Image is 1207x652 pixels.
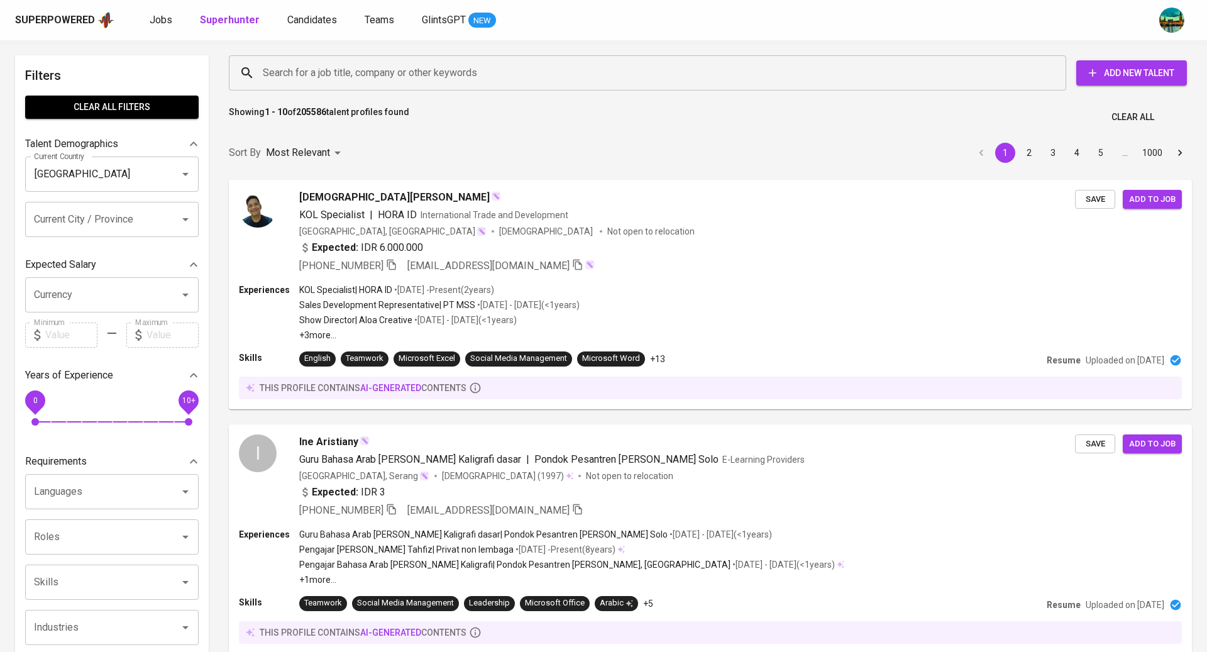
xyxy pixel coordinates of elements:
img: magic_wand.svg [491,191,501,201]
a: Superhunter [200,13,262,28]
p: Resume [1047,599,1081,611]
div: Microsoft Excel [399,353,455,365]
span: Add to job [1129,192,1176,207]
img: magic_wand.svg [477,226,487,236]
span: [DEMOGRAPHIC_DATA] [499,225,595,238]
p: • [DATE] - Present ( 2 years ) [392,284,494,296]
b: 205586 [296,107,326,117]
button: Go to page 2 [1019,143,1039,163]
a: Superpoweredapp logo [15,11,114,30]
p: Experiences [239,284,299,296]
span: Add to job [1129,437,1176,451]
div: Teamwork [346,353,383,365]
p: KOL Specialist | HORA ID [299,284,392,296]
span: E-Learning Providers [722,455,805,465]
span: [EMAIL_ADDRESS][DOMAIN_NAME] [407,504,570,516]
a: [DEMOGRAPHIC_DATA][PERSON_NAME]KOL Specialist|HORA IDInternational Trade and Development[GEOGRAPH... [229,180,1192,409]
span: | [370,207,373,223]
p: Most Relevant [266,145,330,160]
p: this profile contains contents [260,626,466,639]
span: [DEMOGRAPHIC_DATA][PERSON_NAME] [299,190,490,205]
div: … [1115,146,1135,159]
b: Expected: [312,240,358,255]
div: IDR 6.000.000 [299,240,423,255]
p: Guru Bahasa Arab [PERSON_NAME] Kaligrafi dasar | Pondok Pesantren [PERSON_NAME] Solo [299,528,668,541]
a: Candidates [287,13,339,28]
div: Superpowered [15,13,95,28]
p: +13 [650,353,665,365]
p: • [DATE] - [DATE] ( <1 years ) [475,299,580,311]
span: Jobs [150,14,172,26]
p: +1 more ... [299,573,844,586]
span: AI-generated [360,383,421,393]
button: page 1 [995,143,1015,163]
span: [EMAIL_ADDRESS][DOMAIN_NAME] [407,260,570,272]
span: Candidates [287,14,337,26]
b: Superhunter [200,14,260,26]
div: Microsoft Office [525,597,585,609]
button: Open [177,211,194,228]
p: Skills [239,351,299,364]
div: I [239,434,277,472]
button: Save [1075,190,1115,209]
h6: Filters [25,65,199,86]
span: [PHONE_NUMBER] [299,504,383,516]
p: Resume [1047,354,1081,367]
p: Sales Development Representative | PT MSS [299,299,475,311]
p: Pengajar [PERSON_NAME] Tahfiz | Privat non lembaga [299,543,514,556]
b: 1 - 10 [265,107,287,117]
button: Open [177,573,194,591]
a: Jobs [150,13,175,28]
span: Pondok Pesantren [PERSON_NAME] Solo [534,453,719,465]
a: Teams [365,13,397,28]
p: Experiences [239,528,299,541]
span: Guru Bahasa Arab [PERSON_NAME] Kaligrafi dasar [299,453,521,465]
button: Open [177,286,194,304]
p: Not open to relocation [607,225,695,238]
button: Add to job [1123,190,1182,209]
span: Clear All filters [35,99,189,115]
div: Leadership [469,597,510,609]
div: Microsoft Word [582,353,640,365]
p: Pengajar Bahasa Arab [PERSON_NAME] Kaligrafi | Pondok Pesantren [PERSON_NAME], [GEOGRAPHIC_DATA] [299,558,730,571]
div: Teamwork [304,597,342,609]
p: Show Director | Aloa Creative [299,314,412,326]
p: • [DATE] - [DATE] ( <1 years ) [412,314,517,326]
button: Go to next page [1170,143,1190,163]
p: • [DATE] - [DATE] ( <1 years ) [668,528,772,541]
button: Open [177,619,194,636]
span: Save [1081,192,1109,207]
p: Expected Salary [25,257,96,272]
span: AI-generated [360,627,421,638]
button: Open [177,165,194,183]
span: [PHONE_NUMBER] [299,260,383,272]
img: magic_wand.svg [419,471,429,481]
span: Save [1081,437,1109,451]
span: 10+ [182,395,195,404]
div: Expected Salary [25,252,199,277]
button: Clear All [1106,106,1159,129]
button: Go to page 4 [1067,143,1087,163]
input: Value [45,323,97,348]
div: Most Relevant [266,141,345,165]
p: Years of Experience [25,368,113,383]
p: Talent Demographics [25,136,118,152]
img: a423b39ed80304b81f2fd18bca47cc59.jpg [239,190,277,228]
button: Open [177,528,194,546]
div: Social Media Management [470,353,567,365]
div: Requirements [25,449,199,474]
div: English [304,353,331,365]
p: Requirements [25,454,87,469]
p: +3 more ... [299,329,580,341]
button: Go to page 5 [1091,143,1111,163]
button: Clear All filters [25,96,199,119]
button: Add New Talent [1076,60,1187,86]
button: Add to job [1123,434,1182,454]
p: Sort By [229,145,261,160]
div: Years of Experience [25,363,199,388]
p: this profile contains contents [260,382,466,394]
nav: pagination navigation [969,143,1192,163]
span: NEW [468,14,496,27]
img: magic_wand.svg [585,260,595,270]
p: Showing of talent profiles found [229,106,409,129]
